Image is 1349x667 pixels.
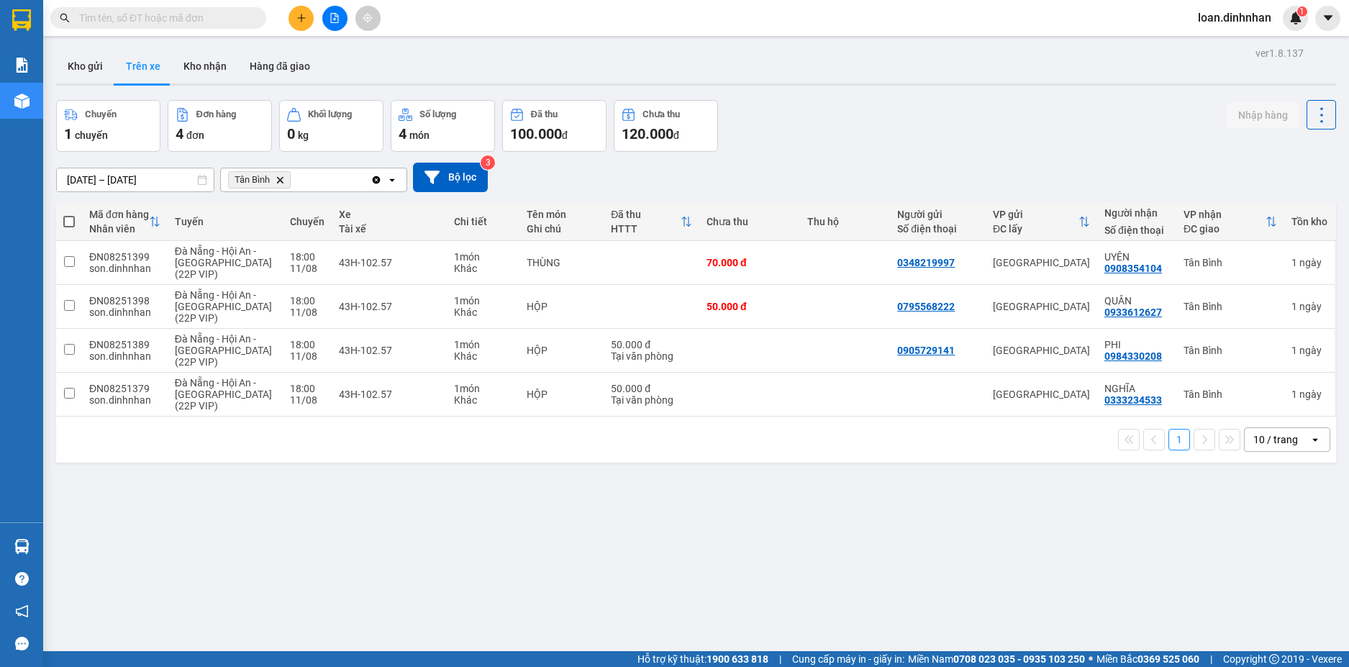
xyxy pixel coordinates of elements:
div: 11/08 [290,307,324,318]
div: Số lượng [419,109,456,119]
div: Đơn hàng [196,109,236,119]
div: 0348219997 [897,257,955,268]
div: ĐN08251379 [89,383,160,394]
span: ngày [1299,301,1322,312]
div: UYÊN [1104,251,1169,263]
span: loan.dinhnhan [1186,9,1283,27]
div: Tại văn phòng [611,350,692,362]
button: plus [289,6,314,31]
div: Thu hộ [807,216,883,227]
div: 18:00 [290,383,324,394]
sup: 1 [1297,6,1307,17]
span: Đà Nẵng - Hội An - [GEOGRAPHIC_DATA] (22P VIP) [175,245,272,280]
div: 18:00 [290,339,324,350]
span: plus [296,13,306,23]
span: question-circle [15,572,29,586]
span: đ [673,130,679,141]
img: logo-vxr [12,9,31,31]
span: Miền Bắc [1096,651,1199,667]
div: Người nhận [1104,207,1169,219]
div: PHI [1104,339,1169,350]
div: [GEOGRAPHIC_DATA] [993,257,1090,268]
svg: open [1309,434,1321,445]
div: Khối lượng [308,109,352,119]
div: Mã đơn hàng [89,209,149,220]
div: 1 [1291,301,1327,312]
th: Toggle SortBy [986,203,1097,241]
span: Hỗ trợ kỹ thuật: [637,651,768,667]
svg: Delete [276,176,284,184]
div: ĐC giao [1184,223,1266,235]
span: chuyến [75,130,108,141]
th: Toggle SortBy [1176,203,1284,241]
button: Kho gửi [56,49,114,83]
button: Nhập hàng [1227,102,1299,128]
div: HỘP [527,389,596,400]
div: 11/08 [290,394,324,406]
span: file-add [330,13,340,23]
div: Chưa thu [642,109,680,119]
div: 1 món [454,295,512,307]
div: HỘP [527,301,596,312]
span: 0 [287,125,295,142]
div: Nhân viên [89,223,149,235]
div: 0905729141 [897,345,955,356]
div: 43H-102.57 [339,257,440,268]
div: 0984330208 [1104,350,1162,362]
div: 70.000 đ [707,257,793,268]
div: Đã thu [611,209,681,220]
div: 1 [1291,257,1327,268]
span: đ [562,130,568,141]
span: 100.000 [510,125,562,142]
div: Tồn kho [1291,216,1327,227]
div: Khác [454,307,512,318]
th: Toggle SortBy [82,203,168,241]
span: message [15,637,29,650]
span: Đà Nẵng - Hội An - [GEOGRAPHIC_DATA] (22P VIP) [175,377,272,412]
div: Người gửi [897,209,978,220]
span: kg [298,130,309,141]
div: 11/08 [290,350,324,362]
button: Khối lượng0kg [279,100,383,152]
div: 1 [1291,345,1327,356]
div: Tân Bình [1184,301,1277,312]
div: ĐN08251389 [89,339,160,350]
span: caret-down [1322,12,1335,24]
div: Xe [339,209,440,220]
div: Chuyến [290,216,324,227]
div: 1 [1291,389,1327,400]
div: Khác [454,350,512,362]
img: solution-icon [14,58,29,73]
span: Cung cấp máy in - giấy in: [792,651,904,667]
div: Tuyến [175,216,276,227]
div: VP gửi [993,209,1078,220]
div: 0908354104 [1104,263,1162,274]
div: ĐN08251398 [89,295,160,307]
input: Tìm tên, số ĐT hoặc mã đơn [79,10,249,26]
span: Tân Bình [235,174,270,186]
span: ngày [1299,345,1322,356]
div: Tân Bình [1184,389,1277,400]
span: đơn [186,130,204,141]
div: 50.000 đ [707,301,793,312]
button: Kho nhận [172,49,238,83]
div: 0795568222 [897,301,955,312]
div: THÙNG [527,257,596,268]
div: [GEOGRAPHIC_DATA] [993,301,1090,312]
sup: 3 [481,155,495,170]
img: warehouse-icon [14,94,29,109]
div: 18:00 [290,295,324,307]
button: Hàng đã giao [238,49,322,83]
div: 50.000 đ [611,339,692,350]
div: 43H-102.57 [339,345,440,356]
span: aim [363,13,373,23]
svg: Clear all [371,174,382,186]
strong: 0369 525 060 [1137,653,1199,665]
div: [GEOGRAPHIC_DATA] [993,345,1090,356]
div: Tại văn phòng [611,394,692,406]
div: 1 món [454,339,512,350]
div: Số điện thoại [1104,224,1169,236]
strong: 1900 633 818 [707,653,768,665]
span: search [60,13,70,23]
span: copyright [1269,654,1279,664]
